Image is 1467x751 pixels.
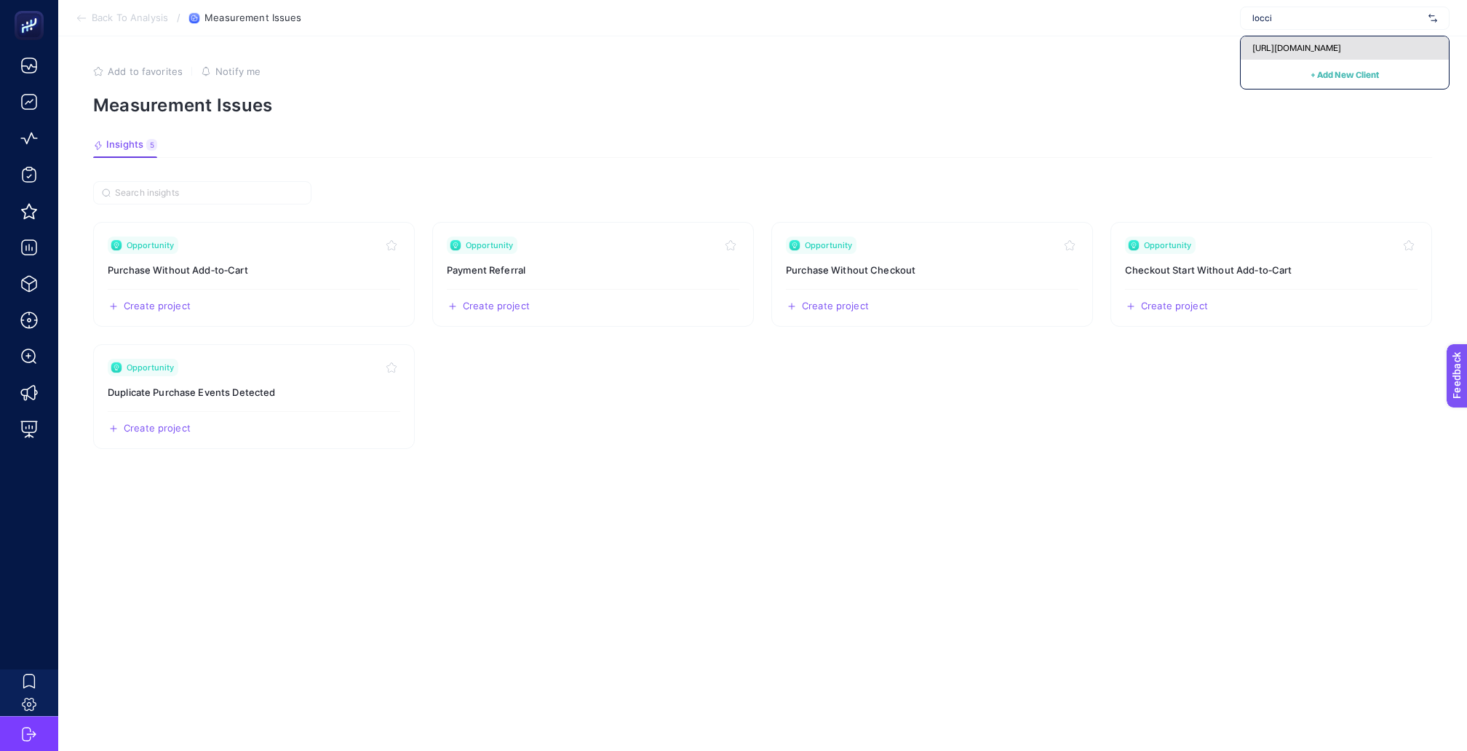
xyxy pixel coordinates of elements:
a: View insight titled [93,344,415,449]
button: Add to favorites [93,65,183,77]
a: View insight titled [432,222,754,327]
button: Toggle favorite [383,237,400,254]
span: Create project [802,301,869,312]
h3: Insight title [1125,263,1418,277]
a: View insight titled [771,222,1093,327]
span: Create project [463,301,530,312]
span: Opportunity [466,239,513,251]
p: Measurement Issues [93,95,1432,116]
span: Insights [106,139,143,151]
img: svg%3e [1428,11,1437,25]
span: Notify me [215,65,261,77]
span: Create project [1141,301,1208,312]
input: Nevzat Onay [1252,12,1423,24]
h3: Insight title [108,385,400,400]
span: [URL][DOMAIN_NAME] [1252,42,1341,54]
button: + Add New Client [1311,65,1379,83]
button: Toggle favorite [1061,237,1078,254]
span: + Add New Client [1311,69,1379,80]
span: Opportunity [127,362,174,373]
span: Opportunity [1144,239,1191,251]
span: Opportunity [127,239,174,251]
button: Toggle favorite [1400,237,1418,254]
input: Search [115,188,303,199]
a: View insight titled [1110,222,1432,327]
h3: Insight title [447,263,739,277]
span: Create project [124,423,191,434]
button: Create a new project based on this insight [1125,301,1208,312]
span: Opportunity [805,239,852,251]
div: 5 [146,139,157,151]
h3: Insight title [108,263,400,277]
button: Create a new project based on this insight [108,301,191,312]
button: Toggle favorite [722,237,739,254]
span: Add to favorites [108,65,183,77]
span: Measurement Issues [204,12,301,24]
a: View insight titled [93,222,415,327]
button: Create a new project based on this insight [108,423,191,434]
span: Feedback [9,4,55,16]
button: Create a new project based on this insight [447,301,530,312]
section: Insight Packages [93,222,1432,449]
button: Toggle favorite [383,359,400,376]
button: Create a new project based on this insight [786,301,869,312]
span: Create project [124,301,191,312]
button: Notify me [201,65,261,77]
h3: Insight title [786,263,1078,277]
span: / [177,12,180,23]
span: Back To Analysis [92,12,168,24]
